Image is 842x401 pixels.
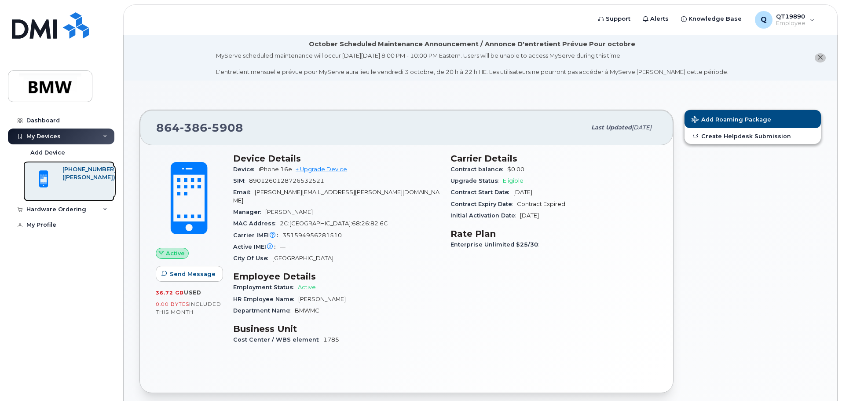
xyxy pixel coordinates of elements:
span: 864 [156,121,243,134]
a: Create Helpdesk Submission [685,128,821,144]
span: 0.00 Bytes [156,301,189,307]
span: Contract Expiry Date [450,201,517,207]
span: Active IMEI [233,243,280,250]
span: Manager [233,209,265,215]
span: Active [298,284,316,291]
h3: Device Details [233,153,440,164]
h3: Carrier Details [450,153,657,164]
span: Contract balance [450,166,507,173]
a: + Upgrade Device [296,166,347,173]
span: SIM [233,177,249,184]
h3: Rate Plan [450,228,657,239]
span: Active [166,249,185,258]
span: included this month [156,301,221,315]
span: Department Name [233,307,295,314]
span: Employment Status [233,284,298,291]
span: 8901260128726532521 [249,177,324,184]
span: [PERSON_NAME] [298,296,346,302]
span: Initial Activation Date [450,212,520,219]
button: close notification [815,53,826,63]
span: Send Message [170,270,216,278]
span: [DATE] [513,189,532,195]
span: Upgrade Status [450,177,503,184]
span: [PERSON_NAME] [265,209,313,215]
h3: Business Unit [233,324,440,334]
span: [PERSON_NAME][EMAIL_ADDRESS][PERSON_NAME][DOMAIN_NAME] [233,189,439,203]
span: 351594956281510 [282,232,342,239]
span: [DATE] [632,124,652,131]
span: [GEOGRAPHIC_DATA] [272,255,333,261]
span: BMWMC [295,307,319,314]
span: $0.00 [507,166,524,173]
span: 5908 [208,121,243,134]
span: MAC Address [233,220,280,227]
span: 1785 [323,336,339,343]
h3: Employee Details [233,271,440,282]
span: Enterprise Unlimited $25/30 [450,241,543,248]
span: Contract Start Date [450,189,513,195]
span: Contract Expired [517,201,565,207]
button: Add Roaming Package [685,110,821,128]
span: Cost Center / WBS element [233,336,323,343]
span: — [280,243,286,250]
span: 2C:[GEOGRAPHIC_DATA]:68:26:82:6C [280,220,388,227]
span: Email [233,189,255,195]
span: Device [233,166,259,173]
button: Send Message [156,266,223,282]
span: Last updated [591,124,632,131]
span: Eligible [503,177,524,184]
span: Carrier IMEI [233,232,282,239]
span: used [184,289,201,296]
div: MyServe scheduled maintenance will occur [DATE][DATE] 8:00 PM - 10:00 PM Eastern. Users will be u... [216,52,729,76]
span: 386 [180,121,208,134]
span: HR Employee Name [233,296,298,302]
span: iPhone 16e [259,166,292,173]
span: Add Roaming Package [692,116,771,125]
span: [DATE] [520,212,539,219]
span: City Of Use [233,255,272,261]
div: October Scheduled Maintenance Announcement / Annonce D'entretient Prévue Pour octobre [309,40,635,49]
iframe: Messenger Launcher [804,363,835,394]
span: 36.72 GB [156,290,184,296]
